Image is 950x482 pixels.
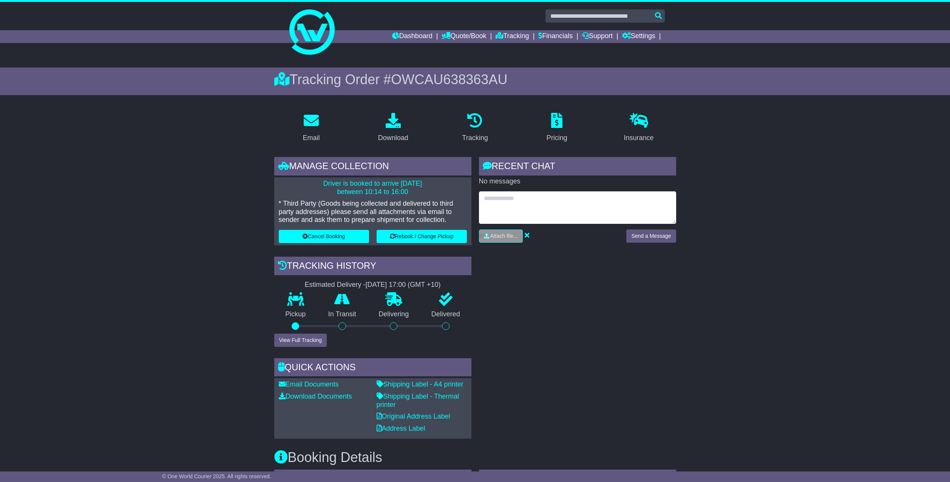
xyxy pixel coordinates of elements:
[298,110,324,146] a: Email
[457,110,493,146] a: Tracking
[279,180,467,196] p: Driver is booked to arrive [DATE] between 10:14 to 16:00
[368,310,420,319] p: Delivering
[377,425,425,432] a: Address Label
[274,257,471,277] div: Tracking history
[274,157,471,177] div: Manage collection
[274,334,327,347] button: View Full Tracking
[547,133,567,143] div: Pricing
[377,413,450,420] a: Original Address Label
[542,110,572,146] a: Pricing
[442,30,486,43] a: Quote/Book
[391,72,507,87] span: OWCAU638363AU
[624,133,654,143] div: Insurance
[366,281,441,289] div: [DATE] 17:00 (GMT +10)
[496,30,529,43] a: Tracking
[274,358,471,379] div: Quick Actions
[162,473,271,479] span: © One World Courier 2025. All rights reserved.
[303,133,320,143] div: Email
[392,30,433,43] a: Dashboard
[373,110,413,146] a: Download
[279,230,369,243] button: Cancel Booking
[420,310,471,319] p: Delivered
[582,30,613,43] a: Support
[377,230,467,243] button: Rebook / Change Pickup
[626,229,676,243] button: Send a Message
[279,380,339,388] a: Email Documents
[378,133,408,143] div: Download
[274,71,676,88] div: Tracking Order #
[377,380,463,388] a: Shipping Label - A4 printer
[462,133,488,143] div: Tracking
[479,177,676,186] p: No messages
[479,157,676,177] div: RECENT CHAT
[619,110,659,146] a: Insurance
[274,450,676,465] h3: Booking Details
[274,310,317,319] p: Pickup
[538,30,573,43] a: Financials
[279,393,352,400] a: Download Documents
[317,310,368,319] p: In Transit
[274,281,471,289] div: Estimated Delivery -
[377,393,459,408] a: Shipping Label - Thermal printer
[279,200,467,224] p: * Third Party (Goods being collected and delivered to third party addresses) please send all atta...
[622,30,655,43] a: Settings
